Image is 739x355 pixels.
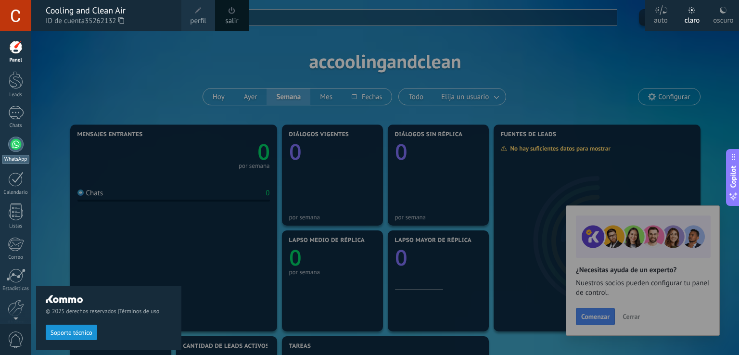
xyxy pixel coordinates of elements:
div: Estadísticas [2,286,30,292]
div: auto [654,6,668,31]
button: Soporte técnico [46,325,97,340]
div: Panel [2,57,30,63]
span: ID de cuenta [46,16,172,26]
span: Copilot [728,166,738,188]
span: Soporte técnico [51,330,92,336]
a: Soporte técnico [46,329,97,336]
a: Términos de uso [119,308,159,315]
a: salir [225,16,238,26]
div: Chats [2,123,30,129]
div: claro [685,6,700,31]
div: Listas [2,223,30,229]
div: Leads [2,92,30,98]
span: perfil [190,16,206,26]
span: 35262132 [85,16,124,26]
div: oscuro [713,6,733,31]
span: © 2025 derechos reservados | [46,308,172,315]
div: Calendario [2,190,30,196]
div: WhatsApp [2,155,29,164]
div: Correo [2,254,30,261]
div: Cooling and Clean Air [46,5,172,16]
